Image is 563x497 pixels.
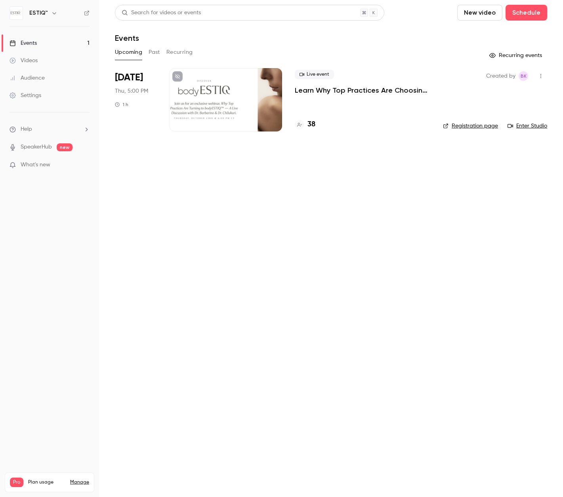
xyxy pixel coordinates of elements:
[10,39,37,47] div: Events
[443,122,498,130] a: Registration page
[10,74,45,82] div: Audience
[115,33,139,43] h1: Events
[115,101,128,108] div: 1 h
[10,125,90,133] li: help-dropdown-opener
[10,91,41,99] div: Settings
[28,479,65,486] span: Plan usage
[149,46,160,59] button: Past
[57,143,73,151] span: new
[295,86,430,95] a: Learn Why Top Practices Are Choosing bodyESTIQ™ — A Live Discussion with [PERSON_NAME] & [PERSON_...
[10,57,38,65] div: Videos
[519,71,528,81] span: Brian Kirk
[166,46,193,59] button: Recurring
[521,71,527,81] span: BK
[21,161,50,169] span: What's new
[115,87,148,95] span: Thu, 5:00 PM
[457,5,502,21] button: New video
[307,119,315,130] h4: 38
[115,68,156,131] div: Oct 23 Thu, 6:00 PM (America/Chicago)
[506,5,547,21] button: Schedule
[486,49,547,62] button: Recurring events
[10,7,23,19] img: ESTIQ™
[10,478,23,487] span: Pro
[508,122,547,130] a: Enter Studio
[486,71,515,81] span: Created by
[115,71,143,84] span: [DATE]
[295,119,315,130] a: 38
[21,125,32,133] span: Help
[115,46,142,59] button: Upcoming
[295,70,334,79] span: Live event
[70,479,89,486] a: Manage
[29,9,48,17] h6: ESTIQ™
[122,9,201,17] div: Search for videos or events
[21,143,52,151] a: SpeakerHub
